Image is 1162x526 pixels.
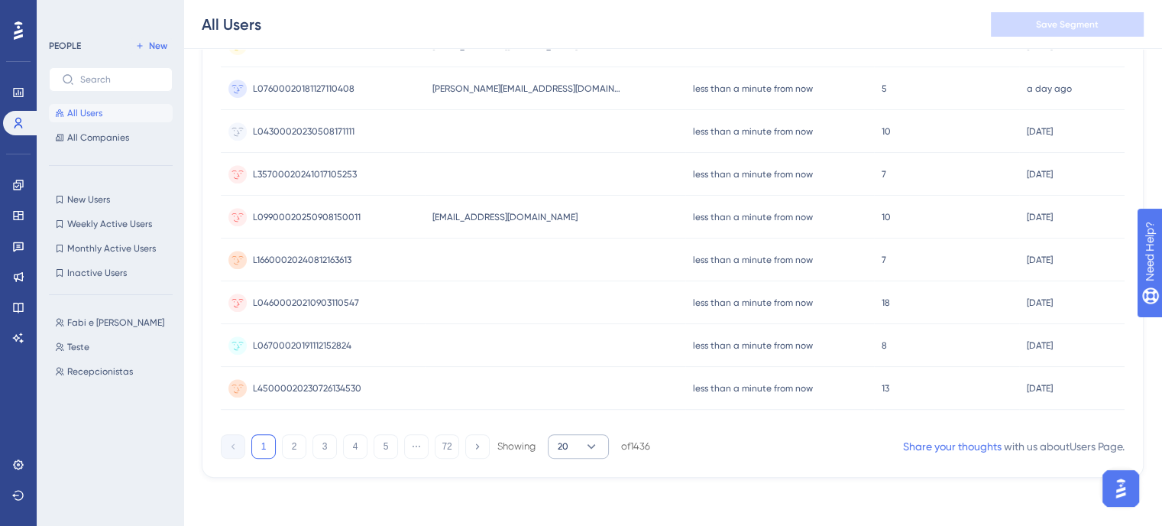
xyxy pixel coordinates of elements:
[435,434,459,459] button: 72
[49,104,173,122] button: All Users
[558,440,568,453] span: 20
[991,12,1144,37] button: Save Segment
[312,434,337,459] button: 3
[432,83,623,95] span: [PERSON_NAME][EMAIL_ADDRESS][DOMAIN_NAME]
[693,41,813,51] time: less than a minute from now
[1027,297,1053,308] time: [DATE]
[882,211,891,223] span: 10
[49,313,182,332] button: Fabi e [PERSON_NAME]
[343,434,367,459] button: 4
[67,193,110,206] span: New Users
[693,383,813,394] time: less than a minute from now
[49,362,182,381] button: Recepcionistas
[1027,126,1053,137] time: [DATE]
[253,168,357,180] span: L35700020241017105253
[1027,41,1053,51] time: [DATE]
[693,297,813,308] time: less than a minute from now
[253,211,361,223] span: L09900020250908150011
[903,437,1125,456] div: with us about Users Page .
[548,434,609,459] button: 20
[1027,169,1053,180] time: [DATE]
[432,211,578,223] span: [EMAIL_ADDRESS][DOMAIN_NAME]
[903,440,1002,453] a: Share your thoughts
[882,382,889,394] span: 13
[693,126,813,137] time: less than a minute from now
[253,83,354,95] span: L07600020181127110408
[49,190,173,209] button: New Users
[202,14,261,35] div: All Users
[497,440,536,453] div: Showing
[693,169,813,180] time: less than a minute from now
[253,254,351,266] span: L16600020240812163613
[67,107,102,119] span: All Users
[67,218,152,230] span: Weekly Active Users
[49,338,182,356] button: Teste
[49,40,81,52] div: PEOPLE
[253,339,351,352] span: L06700020191112152824
[67,267,127,279] span: Inactive Users
[49,239,173,258] button: Monthly Active Users
[374,434,398,459] button: 5
[882,125,891,138] span: 10
[404,434,429,459] button: ⋯
[693,212,813,222] time: less than a minute from now
[1027,212,1053,222] time: [DATE]
[1027,340,1053,351] time: [DATE]
[67,317,164,329] span: Fabi e [PERSON_NAME]
[130,37,173,55] button: New
[282,434,306,459] button: 2
[882,339,887,352] span: 8
[621,440,650,453] div: of 1436
[253,297,359,309] span: L04600020210903110547
[36,4,95,22] span: Need Help?
[882,168,886,180] span: 7
[253,382,361,394] span: L45000020230726134530
[67,242,156,255] span: Monthly Active Users
[882,83,887,95] span: 5
[1027,255,1053,265] time: [DATE]
[49,215,173,233] button: Weekly Active Users
[882,254,886,266] span: 7
[1027,83,1072,94] time: a day ago
[149,40,167,52] span: New
[1036,18,1099,31] span: Save Segment
[693,83,813,94] time: less than a minute from now
[693,340,813,351] time: less than a minute from now
[1027,383,1053,394] time: [DATE]
[67,365,133,378] span: Recepcionistas
[67,131,129,144] span: All Companies
[251,434,276,459] button: 1
[253,125,354,138] span: L04300020230508171111
[882,297,890,309] span: 18
[1098,466,1144,511] iframe: UserGuiding AI Assistant Launcher
[80,74,160,85] input: Search
[67,341,89,353] span: Teste
[49,128,173,147] button: All Companies
[693,255,813,265] time: less than a minute from now
[49,264,173,282] button: Inactive Users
